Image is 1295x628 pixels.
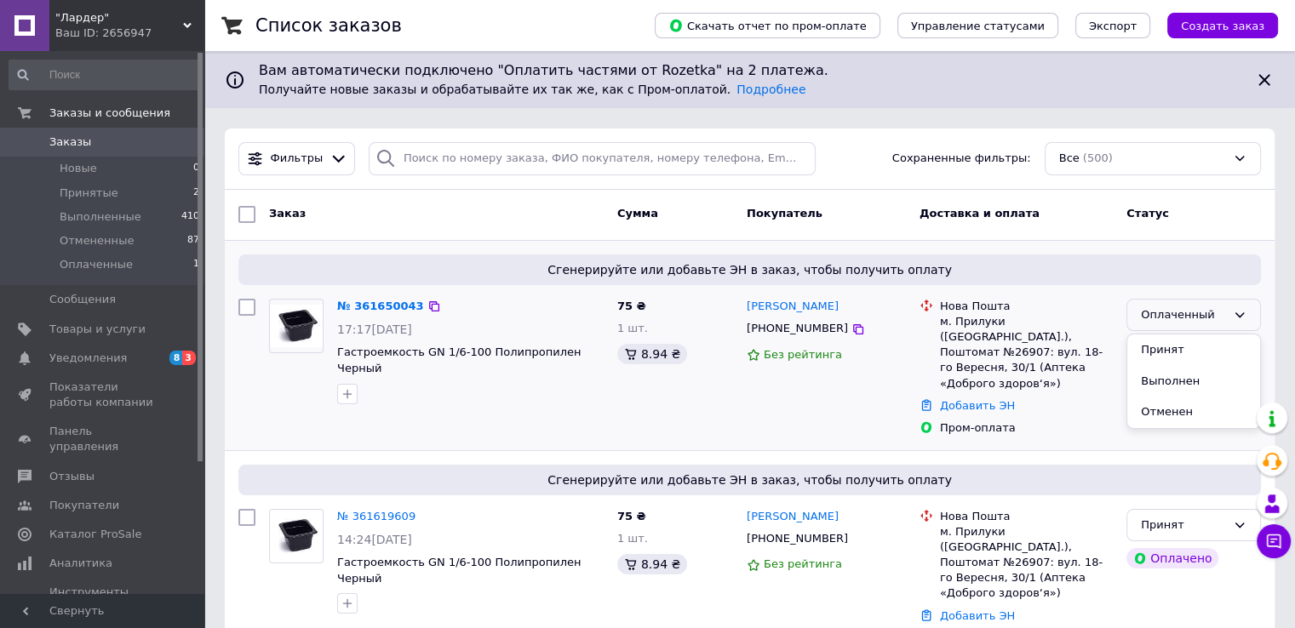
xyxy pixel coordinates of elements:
[940,299,1113,314] div: Нова Пошта
[270,305,323,347] img: Фото товару
[1059,151,1080,167] span: Все
[49,585,158,615] span: Инструменты вебмастера и SEO
[911,20,1045,32] span: Управление статусами
[940,524,1113,602] div: м. Прилуки ([GEOGRAPHIC_DATA].), Поштомат №26907: вул. 18-го Вересня, 30/1 (Аптека «Доброго здоро...
[1141,306,1226,324] div: Оплаченный
[617,510,646,522] span: 75 ₴
[1126,548,1218,568] div: Оплачено
[337,300,424,312] a: № 361650043
[193,257,199,272] span: 1
[1075,13,1150,38] button: Экспорт
[49,351,127,366] span: Уведомления
[49,322,146,337] span: Товары и услуги
[49,134,91,150] span: Заказы
[49,106,170,121] span: Заказы и сообщения
[617,322,648,334] span: 1 шт.
[1167,13,1278,38] button: Создать заказ
[337,323,412,336] span: 17:17[DATE]
[245,261,1254,278] span: Сгенерируйте или добавьте ЭН в заказ, чтобы получить оплату
[1083,151,1113,164] span: (500)
[245,471,1254,488] span: Сгенерируйте или добавьте ЭН в заказ, чтобы получить оплату
[668,18,867,33] span: Скачать отчет по пром-оплате
[269,299,324,353] a: Фото товару
[259,83,805,96] span: Получайте новые заказы и обрабатывайте их так же, как с Пром-оплатой.
[892,151,1031,167] span: Сохраненные фильтры:
[60,186,118,201] span: Принятые
[617,344,687,364] div: 8.94 ₴
[1089,20,1137,32] span: Экспорт
[182,351,196,365] span: 3
[187,233,199,248] span: 87
[49,424,158,454] span: Панель управления
[1181,20,1264,32] span: Создать заказ
[1127,334,1260,366] li: Принят
[269,207,306,220] span: Заказ
[60,161,97,176] span: Новые
[1257,524,1291,558] button: Чат с покупателем
[920,207,1040,220] span: Доставка и оплата
[55,26,204,41] div: Ваш ID: 2656947
[764,348,842,361] span: Без рейтинга
[193,161,199,176] span: 0
[49,469,95,484] span: Отзывы
[337,345,581,374] a: Гастроемкость GN 1/6-100 Полипропилен Черный
[55,10,183,26] span: "Лардер"
[617,207,658,220] span: Сумма
[940,609,1015,622] a: Добавить ЭН
[369,142,816,175] input: Поиск по номеру заказа, ФИО покупателя, номеру телефона, Email, номеру накладной
[337,556,581,585] a: Гастроемкость GN 1/6-100 Полипропилен Черный
[1127,397,1260,428] li: Отменен
[259,61,1241,81] span: Вам автоматически подключено "Оплатить частями от Rozetka" на 2 платежа.
[747,207,822,220] span: Покупатель
[940,314,1113,391] div: м. Прилуки ([GEOGRAPHIC_DATA].), Поштомат №26907: вул. 18-го Вересня, 30/1 (Аптека «Доброго здоро...
[337,533,412,546] span: 14:24[DATE]
[1150,19,1278,31] a: Создать заказ
[60,257,133,272] span: Оплаченные
[337,510,415,522] a: № 361619609
[617,300,646,312] span: 75 ₴
[940,399,1015,412] a: Добавить ЭН
[270,514,323,557] img: Фото товару
[736,83,805,96] a: Подробнее
[193,186,199,201] span: 2
[49,380,158,410] span: Показатели работы компании
[1141,517,1226,534] div: Принят
[743,317,851,340] div: [PHONE_NUMBER]
[49,556,112,571] span: Аналитика
[940,509,1113,524] div: Нова Пошта
[9,60,201,90] input: Поиск
[617,554,687,574] div: 8.94 ₴
[764,557,842,570] span: Без рейтинга
[655,13,880,38] button: Скачать отчет по пром-оплате
[49,292,116,307] span: Сообщения
[255,15,402,36] h1: Список заказов
[49,527,141,542] span: Каталог ProSale
[169,351,183,365] span: 8
[617,532,648,545] span: 1 шт.
[940,420,1113,436] div: Пром-оплата
[897,13,1058,38] button: Управление статусами
[49,498,119,513] span: Покупатели
[1127,366,1260,397] li: Выполнен
[60,233,134,248] span: Отмененные
[60,209,141,225] span: Выполненные
[743,528,851,550] div: [PHONE_NUMBER]
[1126,207,1169,220] span: Статус
[269,509,324,563] a: Фото товару
[747,299,839,315] a: [PERSON_NAME]
[271,151,324,167] span: Фильтры
[747,509,839,525] a: [PERSON_NAME]
[181,209,199,225] span: 410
